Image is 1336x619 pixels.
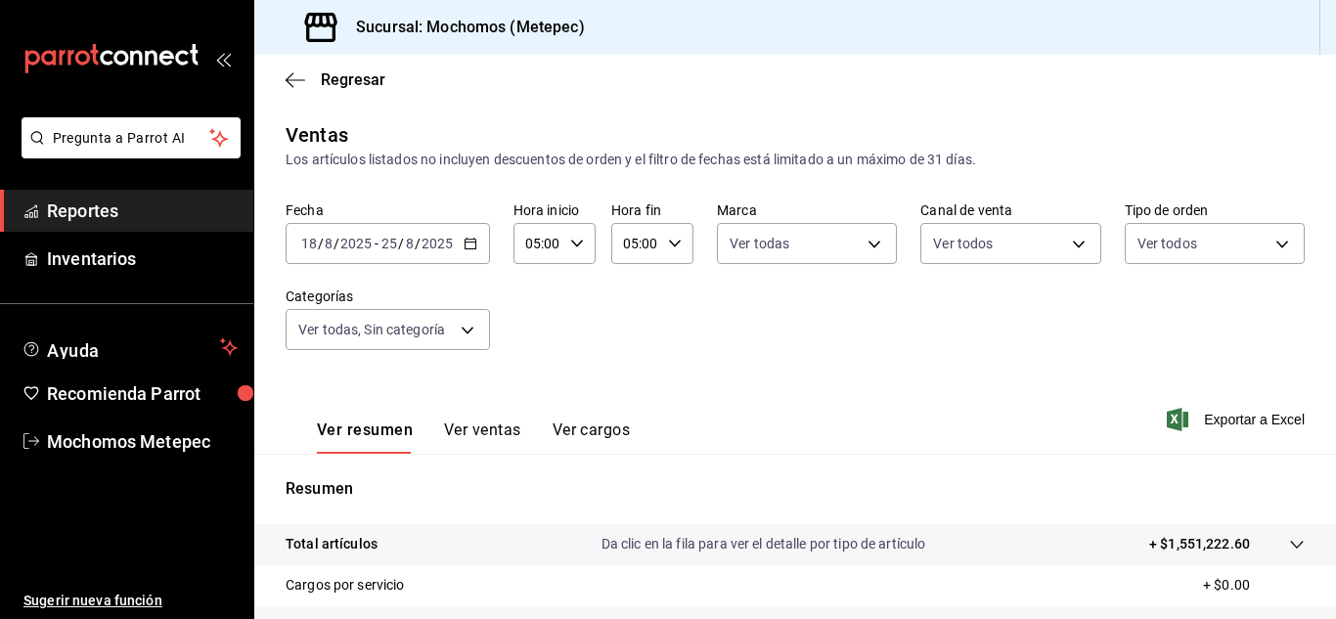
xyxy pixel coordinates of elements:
p: Cargos por servicio [286,575,405,596]
label: Tipo de orden [1125,203,1305,217]
input: ---- [421,236,454,251]
label: Hora inicio [513,203,596,217]
a: Pregunta a Parrot AI [14,142,241,162]
span: Regresar [321,70,385,89]
input: -- [380,236,398,251]
label: Fecha [286,203,490,217]
input: -- [324,236,334,251]
div: Los artículos listados no incluyen descuentos de orden y el filtro de fechas está limitado a un m... [286,150,1305,170]
span: Ayuda [47,335,212,359]
span: Mochomos Metepec [47,428,238,455]
label: Hora fin [611,203,693,217]
button: open_drawer_menu [215,51,231,66]
label: Marca [717,203,897,217]
span: Sugerir nueva función [23,591,238,611]
input: -- [300,236,318,251]
button: Pregunta a Parrot AI [22,117,241,158]
span: Ver todos [933,234,993,253]
span: Ver todas, Sin categoría [298,320,445,339]
span: - [375,236,379,251]
span: / [415,236,421,251]
button: Ver resumen [317,420,413,454]
div: Ventas [286,120,348,150]
button: Ver cargos [553,420,631,454]
p: + $1,551,222.60 [1149,534,1250,554]
input: -- [405,236,415,251]
span: / [318,236,324,251]
button: Ver ventas [444,420,521,454]
span: / [398,236,404,251]
button: Regresar [286,70,385,89]
span: Inventarios [47,245,238,272]
label: Categorías [286,289,490,303]
span: Ver todos [1137,234,1197,253]
span: Ver todas [730,234,789,253]
p: Resumen [286,477,1305,501]
span: / [334,236,339,251]
p: Total artículos [286,534,378,554]
button: Exportar a Excel [1171,408,1305,431]
p: Da clic en la fila para ver el detalle por tipo de artículo [601,534,926,554]
span: Recomienda Parrot [47,380,238,407]
span: Reportes [47,198,238,224]
input: ---- [339,236,373,251]
span: Pregunta a Parrot AI [53,128,210,149]
label: Canal de venta [920,203,1100,217]
h3: Sucursal: Mochomos (Metepec) [340,16,585,39]
p: + $0.00 [1203,575,1305,596]
div: navigation tabs [317,420,630,454]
